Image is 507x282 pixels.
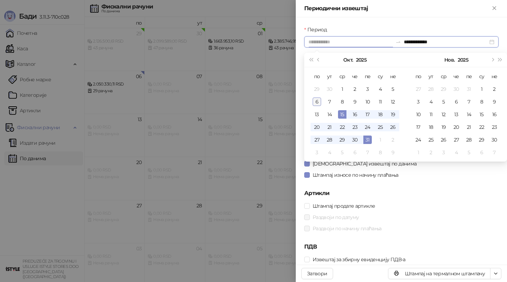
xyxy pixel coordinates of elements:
[439,85,448,93] div: 29
[463,146,475,159] td: 2025-12-05
[450,133,463,146] td: 2025-11-27
[313,123,321,131] div: 20
[488,121,501,133] td: 2025-11-23
[387,108,399,121] td: 2025-10-19
[325,123,334,131] div: 21
[310,160,419,168] span: [DEMOGRAPHIC_DATA] извештај по данима
[465,110,473,119] div: 14
[425,70,437,83] th: ут
[311,83,323,95] td: 2025-09-29
[437,133,450,146] td: 2025-11-26
[463,108,475,121] td: 2025-11-14
[374,108,387,121] td: 2025-10-18
[313,148,321,157] div: 3
[349,133,361,146] td: 2025-10-30
[389,136,397,144] div: 2
[437,70,450,83] th: ср
[488,108,501,121] td: 2025-11-16
[313,110,321,119] div: 13
[475,95,488,108] td: 2025-11-08
[363,98,372,106] div: 10
[490,148,499,157] div: 7
[388,268,490,279] button: Штампај на термалном штампачу
[427,85,435,93] div: 28
[361,121,374,133] td: 2025-10-24
[465,136,473,144] div: 28
[490,98,499,106] div: 9
[488,95,501,108] td: 2025-11-09
[325,110,334,119] div: 14
[463,133,475,146] td: 2025-11-28
[351,136,359,144] div: 30
[387,121,399,133] td: 2025-10-26
[452,136,461,144] div: 27
[356,53,367,67] button: Изабери годину
[412,146,425,159] td: 2025-12-01
[488,83,501,95] td: 2025-11-02
[313,98,321,106] div: 6
[376,136,384,144] div: 1
[427,148,435,157] div: 2
[349,146,361,159] td: 2025-11-06
[338,85,346,93] div: 1
[437,121,450,133] td: 2025-11-19
[437,108,450,121] td: 2025-11-12
[414,123,423,131] div: 17
[361,95,374,108] td: 2025-10-10
[336,83,349,95] td: 2025-10-01
[311,133,323,146] td: 2025-10-27
[311,70,323,83] th: по
[363,148,372,157] div: 7
[376,110,384,119] div: 18
[458,53,468,67] button: Изабери годину
[389,85,397,93] div: 5
[361,146,374,159] td: 2025-11-07
[325,148,334,157] div: 4
[374,133,387,146] td: 2025-11-01
[477,110,486,119] div: 15
[336,95,349,108] td: 2025-10-08
[450,146,463,159] td: 2025-12-04
[376,123,384,131] div: 25
[452,110,461,119] div: 13
[349,121,361,133] td: 2025-10-23
[490,123,499,131] div: 23
[387,146,399,159] td: 2025-11-09
[387,133,399,146] td: 2025-11-02
[313,136,321,144] div: 27
[349,95,361,108] td: 2025-10-09
[475,133,488,146] td: 2025-11-29
[389,98,397,106] div: 12
[427,110,435,119] div: 11
[307,53,315,67] button: Претходна година (Control + left)
[414,148,423,157] div: 1
[374,95,387,108] td: 2025-10-11
[376,148,384,157] div: 8
[450,83,463,95] td: 2025-10-30
[351,85,359,93] div: 2
[475,83,488,95] td: 2025-11-01
[304,26,331,33] label: Период
[336,133,349,146] td: 2025-10-29
[315,53,323,67] button: Претходни месец (PageUp)
[311,121,323,133] td: 2025-10-20
[387,95,399,108] td: 2025-10-12
[477,123,486,131] div: 22
[412,83,425,95] td: 2025-10-27
[325,136,334,144] div: 28
[452,85,461,93] div: 30
[363,136,372,144] div: 31
[338,136,346,144] div: 29
[323,146,336,159] td: 2025-11-04
[323,121,336,133] td: 2025-10-21
[349,70,361,83] th: че
[361,133,374,146] td: 2025-10-31
[349,83,361,95] td: 2025-10-02
[439,136,448,144] div: 26
[439,110,448,119] div: 12
[351,148,359,157] div: 6
[310,256,408,263] span: Извештај за збирну евиденцију ПДВ-а
[425,95,437,108] td: 2025-11-04
[414,136,423,144] div: 24
[311,146,323,159] td: 2025-11-03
